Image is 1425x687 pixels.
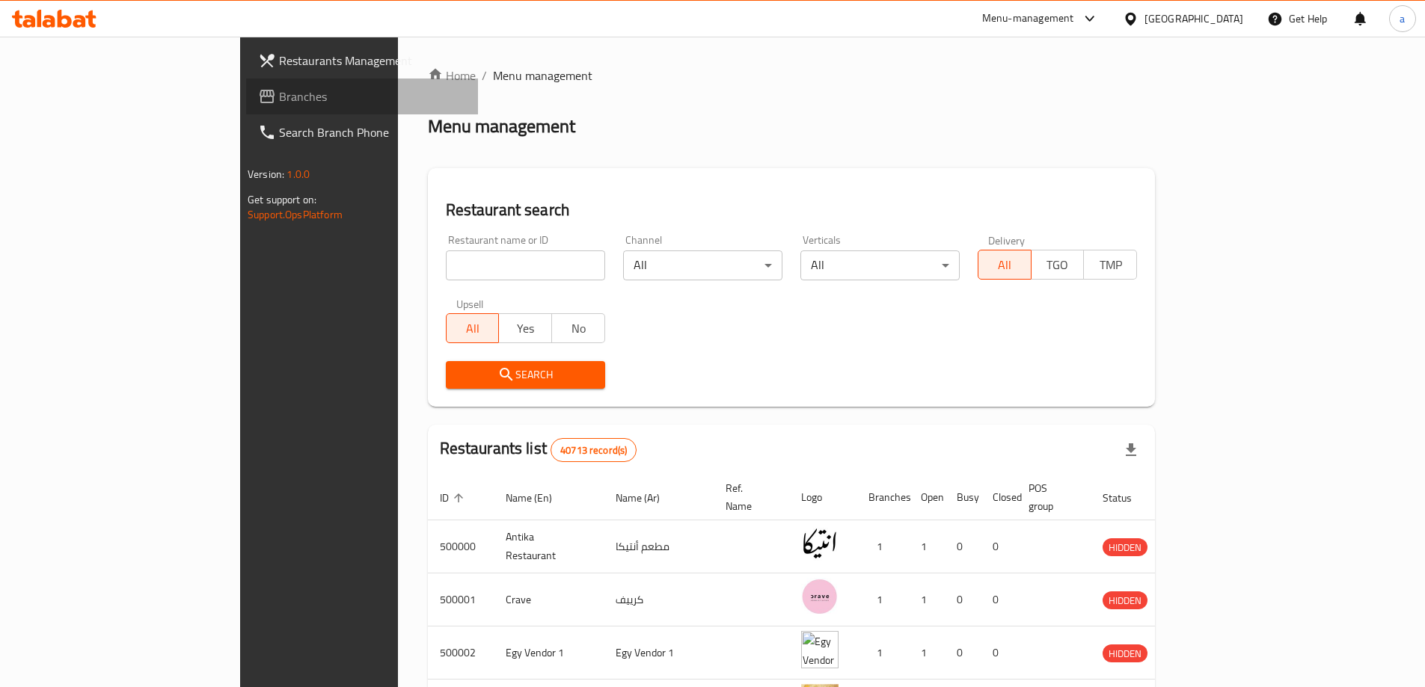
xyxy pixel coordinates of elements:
[1103,538,1147,556] div: HIDDEN
[440,437,637,462] h2: Restaurants list
[1103,645,1147,662] span: HIDDEN
[279,52,466,70] span: Restaurants Management
[981,573,1017,626] td: 0
[909,475,945,520] th: Open
[428,114,575,138] h2: Menu management
[505,318,546,339] span: Yes
[494,626,604,680] td: Egy Vendor 1
[506,489,571,507] span: Name (En)
[616,489,679,507] span: Name (Ar)
[1029,479,1073,515] span: POS group
[482,67,487,84] li: /
[494,520,604,573] td: Antika Restaurant
[981,520,1017,573] td: 0
[981,626,1017,680] td: 0
[1103,592,1147,609] span: HIDDEN
[428,67,1155,84] nav: breadcrumb
[604,573,714,626] td: كرييف
[909,520,945,573] td: 1
[453,318,494,339] span: All
[1038,254,1079,276] span: TGO
[988,235,1026,245] label: Delivery
[248,164,284,184] span: Version:
[498,313,552,343] button: Yes
[446,250,605,280] input: Search for restaurant name or ID..
[856,626,909,680] td: 1
[623,250,782,280] div: All
[945,626,981,680] td: 0
[909,573,945,626] td: 1
[909,626,945,680] td: 1
[1103,539,1147,556] span: HIDDEN
[551,443,636,458] span: 40713 record(s)
[246,78,478,114] a: Branches
[246,114,478,150] a: Search Branch Phone
[286,164,310,184] span: 1.0.0
[856,573,909,626] td: 1
[493,67,592,84] span: Menu management
[494,573,604,626] td: Crave
[456,298,484,309] label: Upsell
[446,313,500,343] button: All
[801,525,839,562] img: Antika Restaurant
[446,199,1137,221] h2: Restaurant search
[446,361,605,389] button: Search
[800,250,960,280] div: All
[1103,489,1151,507] span: Status
[982,10,1074,28] div: Menu-management
[1113,432,1149,468] div: Export file
[558,318,599,339] span: No
[945,573,981,626] td: 0
[945,475,981,520] th: Busy
[856,475,909,520] th: Branches
[984,254,1026,276] span: All
[604,626,714,680] td: Egy Vendor 1
[945,520,981,573] td: 0
[801,578,839,615] img: Crave
[1090,254,1131,276] span: TMP
[551,313,605,343] button: No
[248,205,343,224] a: Support.OpsPlatform
[248,190,316,209] span: Get support on:
[978,250,1032,280] button: All
[856,520,909,573] td: 1
[1144,10,1243,27] div: [GEOGRAPHIC_DATA]
[726,479,771,515] span: Ref. Name
[279,87,466,105] span: Branches
[981,475,1017,520] th: Closed
[1400,10,1405,27] span: a
[551,438,637,462] div: Total records count
[604,520,714,573] td: مطعم أنتيكا
[440,489,468,507] span: ID
[246,43,478,78] a: Restaurants Management
[458,366,593,384] span: Search
[801,631,839,668] img: Egy Vendor 1
[789,475,856,520] th: Logo
[1083,250,1137,280] button: TMP
[1031,250,1085,280] button: TGO
[279,123,466,141] span: Search Branch Phone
